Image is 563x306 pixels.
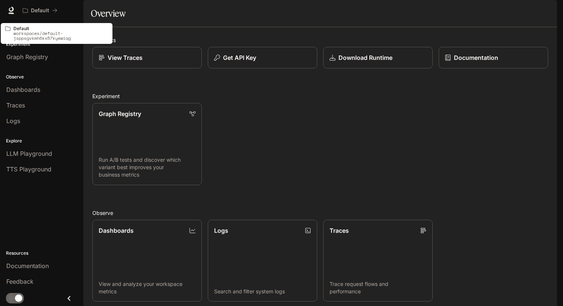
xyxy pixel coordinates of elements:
[330,226,349,235] p: Traces
[13,31,108,41] p: workspaces/default-jsppsgvkmh6kx57kyewiqg
[99,226,134,235] p: Dashboards
[439,47,548,68] a: Documentation
[92,103,202,185] a: Graph RegistryRun A/B tests and discover which variant best improves your business metrics
[330,280,426,295] p: Trace request flows and performance
[208,220,317,302] a: LogsSearch and filter system logs
[91,6,125,21] h1: Overview
[223,53,256,62] p: Get API Key
[323,220,433,302] a: TracesTrace request flows and performance
[13,26,108,31] p: Default
[214,226,228,235] p: Logs
[19,3,61,18] button: All workspaces
[99,156,195,178] p: Run A/B tests and discover which variant best improves your business metrics
[208,47,317,68] button: Get API Key
[99,109,141,118] p: Graph Registry
[92,36,548,44] h2: Shortcuts
[92,209,548,217] h2: Observe
[338,53,392,62] p: Download Runtime
[108,53,143,62] p: View Traces
[92,92,548,100] h2: Experiment
[323,47,433,68] a: Download Runtime
[454,53,498,62] p: Documentation
[31,7,49,14] p: Default
[214,288,311,295] p: Search and filter system logs
[92,47,202,68] a: View Traces
[99,280,195,295] p: View and analyze your workspace metrics
[92,220,202,302] a: DashboardsView and analyze your workspace metrics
